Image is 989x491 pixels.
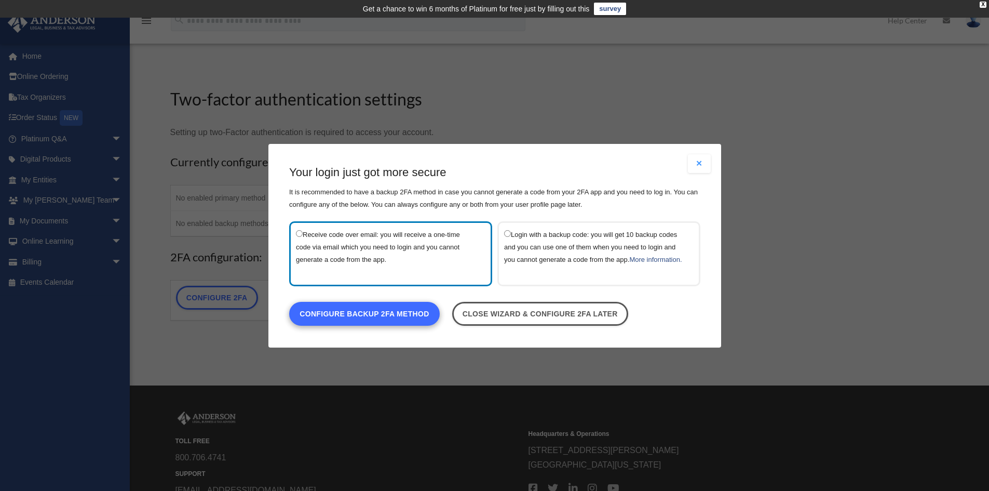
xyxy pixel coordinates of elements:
[504,230,511,236] input: Login with a backup code: you will get 10 backup codes and you can use one of them when you need ...
[296,228,475,279] label: Receive code over email: you will receive a one-time code via email which you need to login and y...
[594,3,626,15] a: survey
[296,230,303,236] input: Receive code over email: you will receive a one-time code via email which you need to login and y...
[363,3,590,15] div: Get a chance to win 6 months of Platinum for free just by filling out this
[980,2,986,8] div: close
[452,301,628,325] a: Close wizard & configure 2FA later
[289,165,700,181] h3: Your login just got more secure
[688,154,711,173] button: Close modal
[289,301,440,325] a: Configure backup 2FA method
[629,255,682,263] a: More information.
[289,185,700,210] p: It is recommended to have a backup 2FA method in case you cannot generate a code from your 2FA ap...
[504,228,683,279] label: Login with a backup code: you will get 10 backup codes and you can use one of them when you need ...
